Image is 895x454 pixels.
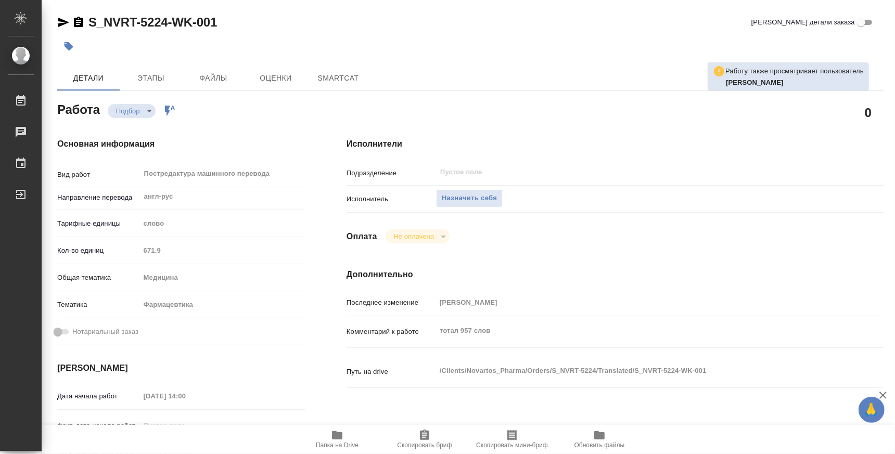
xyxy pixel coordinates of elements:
span: Файлы [188,72,238,85]
input: Пустое поле [436,295,839,310]
p: Комментарий к работе [347,327,436,337]
div: Подбор [386,229,450,243]
h4: Исполнители [347,138,884,150]
button: Обновить файлы [556,425,643,454]
p: Последнее изменение [347,297,436,308]
p: Исполнитель [347,194,436,204]
button: Скопировать ссылку для ЯМессенджера [57,16,70,29]
p: Факт. дата начала работ [57,421,140,431]
span: Оценки [251,72,301,85]
h2: Работа [57,99,100,118]
span: [PERSON_NAME] детали заказа [751,17,855,28]
button: Папка на Drive [293,425,381,454]
span: 🙏 [863,399,880,421]
input: Пустое поле [140,388,231,404]
span: Нотариальный заказ [72,327,138,337]
p: Общая тематика [57,273,140,283]
p: Направление перевода [57,192,140,203]
textarea: тотал 957 слов [436,322,839,340]
button: Скопировать бриф [381,425,468,454]
button: Скопировать мини-бриф [468,425,556,454]
button: 🙏 [859,397,885,423]
div: Фармацевтика [140,296,305,314]
button: Назначить себя [436,189,503,207]
div: Медицина [140,269,305,287]
div: Подбор [108,104,156,118]
span: Обновить файлы [574,442,625,449]
p: Кол-во единиц [57,245,140,256]
span: SmartCat [313,72,363,85]
button: Не оплачена [391,232,437,241]
h2: 0 [865,103,872,121]
textarea: /Clients/Novartos_Pharma/Orders/S_NVRT-5224/Translated/S_NVRT-5224-WK-001 [436,362,839,380]
p: Тематика [57,300,140,310]
span: Скопировать мини-бриф [476,442,547,449]
span: Назначить себя [442,192,497,204]
span: Этапы [126,72,176,85]
input: Пустое поле [439,166,814,178]
p: Вид работ [57,170,140,180]
h4: Дополнительно [347,268,884,281]
div: слово [140,215,305,232]
button: Скопировать ссылку [72,16,85,29]
p: Дата начала работ [57,391,140,401]
input: Пустое поле [140,243,305,258]
h4: [PERSON_NAME] [57,362,305,374]
span: Скопировать бриф [397,442,452,449]
button: Подбор [113,107,143,115]
span: Детали [63,72,113,85]
p: Путь на drive [347,367,436,377]
p: Тарифные единицы [57,218,140,229]
p: Подразделение [347,168,436,178]
span: Папка на Drive [316,442,359,449]
input: Пустое поле [140,418,231,433]
h4: Основная информация [57,138,305,150]
button: Добавить тэг [57,35,80,58]
h4: Оплата [347,230,377,243]
a: S_NVRT-5224-WK-001 [88,15,217,29]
